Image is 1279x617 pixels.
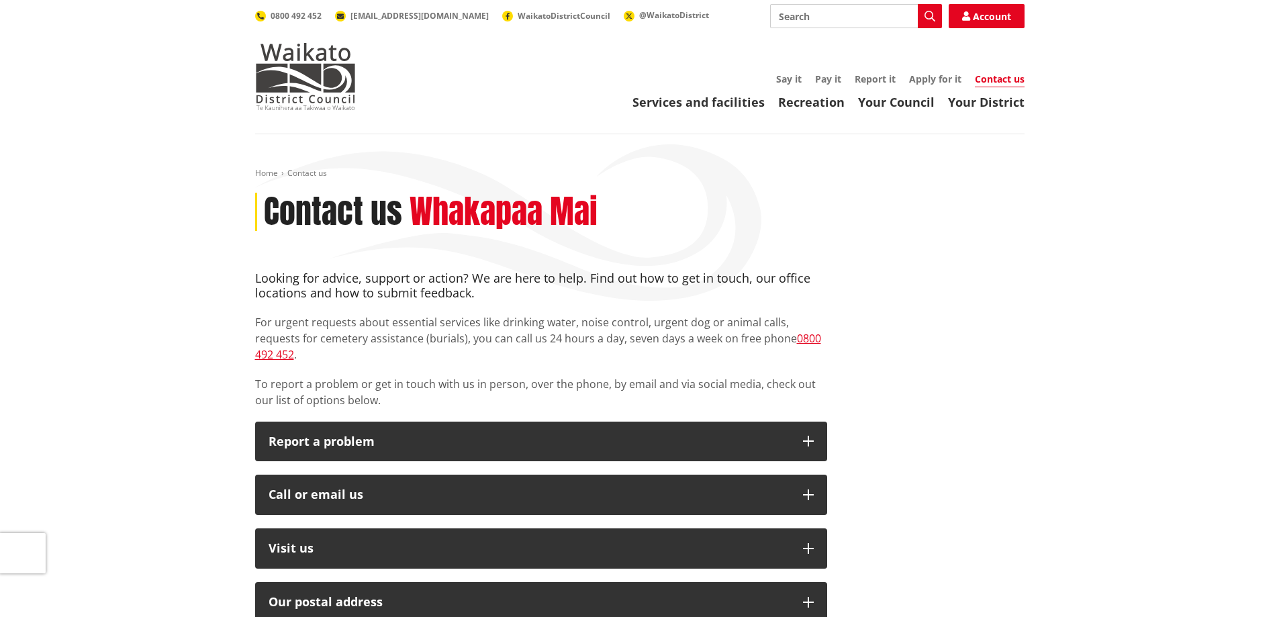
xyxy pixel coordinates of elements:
[255,10,322,21] a: 0800 492 452
[271,10,322,21] span: 0800 492 452
[255,43,356,110] img: Waikato District Council - Te Kaunihera aa Takiwaa o Waikato
[255,475,827,515] button: Call or email us
[269,542,790,555] p: Visit us
[269,596,790,609] h2: Our postal address
[255,271,827,300] h4: Looking for advice, support or action? We are here to help. Find out how to get in touch, our off...
[410,193,598,232] h2: Whakapaa Mai
[255,331,821,362] a: 0800 492 452
[770,4,942,28] input: Search input
[502,10,610,21] a: WaikatoDistrictCouncil
[255,376,827,408] p: To report a problem or get in touch with us in person, over the phone, by email and via social me...
[255,528,827,569] button: Visit us
[269,488,790,502] div: Call or email us
[335,10,489,21] a: [EMAIL_ADDRESS][DOMAIN_NAME]
[624,9,709,21] a: @WaikatoDistrict
[518,10,610,21] span: WaikatoDistrictCouncil
[855,73,896,85] a: Report it
[778,94,845,110] a: Recreation
[255,167,278,179] a: Home
[975,73,1025,87] a: Contact us
[909,73,961,85] a: Apply for it
[350,10,489,21] span: [EMAIL_ADDRESS][DOMAIN_NAME]
[639,9,709,21] span: @WaikatoDistrict
[255,168,1025,179] nav: breadcrumb
[269,435,790,448] p: Report a problem
[858,94,935,110] a: Your Council
[948,94,1025,110] a: Your District
[949,4,1025,28] a: Account
[255,314,827,363] p: For urgent requests about essential services like drinking water, noise control, urgent dog or an...
[776,73,802,85] a: Say it
[632,94,765,110] a: Services and facilities
[264,193,402,232] h1: Contact us
[815,73,841,85] a: Pay it
[255,422,827,462] button: Report a problem
[287,167,327,179] span: Contact us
